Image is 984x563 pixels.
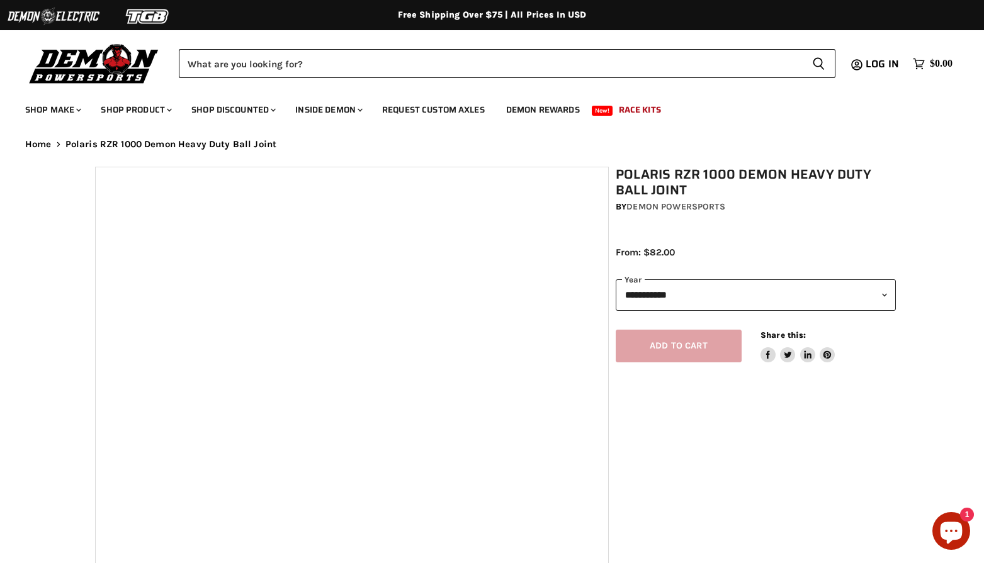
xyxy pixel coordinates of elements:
a: Home [25,139,52,150]
inbox-online-store-chat: Shopify online store chat [929,512,974,553]
span: Log in [866,56,899,72]
button: Search [802,49,835,78]
a: Demon Powersports [626,201,725,212]
a: Request Custom Axles [373,97,494,123]
a: Log in [860,59,907,70]
select: year [616,279,896,310]
a: Shop Make [16,97,89,123]
a: Shop Discounted [182,97,283,123]
form: Product [179,49,835,78]
a: $0.00 [907,55,959,73]
img: Demon Powersports [25,41,163,86]
aside: Share this: [761,330,835,363]
span: Share this: [761,330,806,340]
span: $0.00 [930,58,953,70]
a: Race Kits [609,97,670,123]
h1: Polaris RZR 1000 Demon Heavy Duty Ball Joint [616,167,896,198]
a: Shop Product [91,97,179,123]
a: Inside Demon [286,97,370,123]
img: TGB Logo 2 [101,4,195,28]
span: Polaris RZR 1000 Demon Heavy Duty Ball Joint [65,139,277,150]
input: Search [179,49,802,78]
ul: Main menu [16,92,949,123]
img: Demon Electric Logo 2 [6,4,101,28]
span: From: $82.00 [616,247,675,258]
span: New! [592,106,613,116]
div: by [616,200,896,214]
a: Demon Rewards [497,97,589,123]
